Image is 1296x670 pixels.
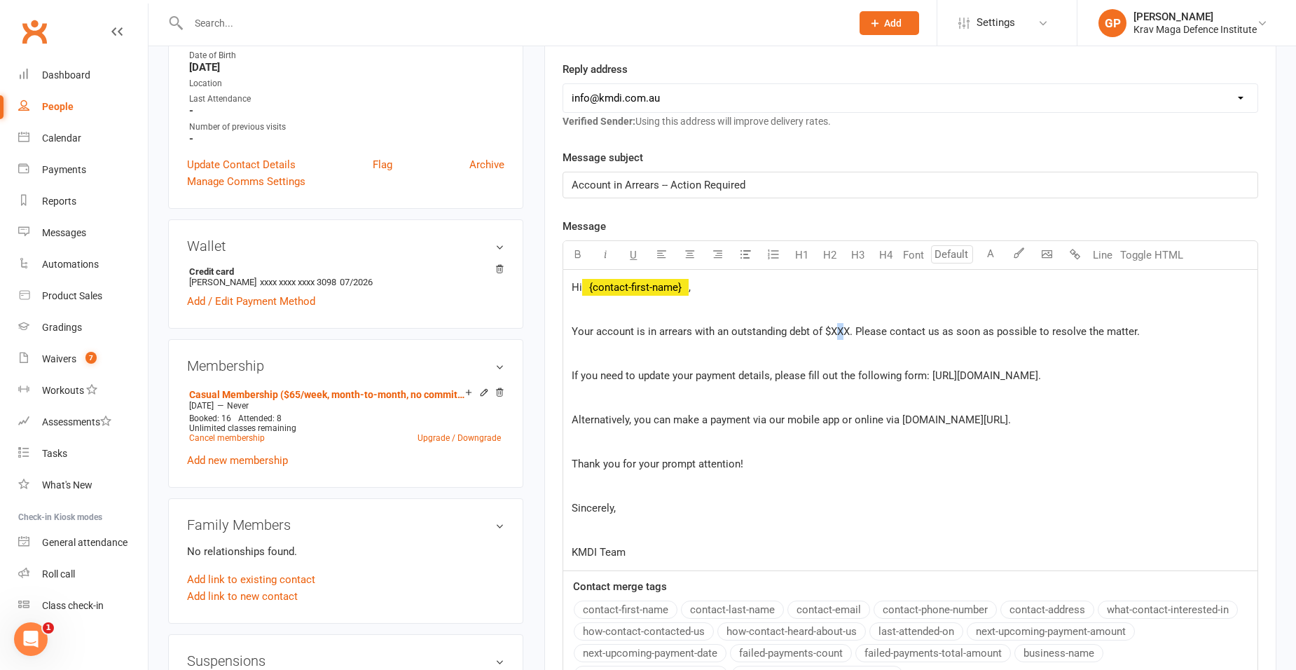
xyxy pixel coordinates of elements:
[187,264,504,289] li: [PERSON_NAME]
[572,413,1011,426] span: Alternatively, you can make a payment via our mobile app or online via [DOMAIN_NAME][URL].
[186,400,504,411] div: —
[43,622,54,634] span: 1
[187,293,315,310] a: Add / Edit Payment Method
[574,644,726,662] button: next-upcoming-payment-date
[563,116,635,127] strong: Verified Sender:
[572,546,626,559] span: KMDI Team
[815,241,843,269] button: H2
[42,537,127,548] div: General attendance
[18,154,148,186] a: Payments
[1000,601,1094,619] button: contact-address
[189,413,231,423] span: Booked: 16
[18,559,148,590] a: Roll call
[717,622,866,641] button: how-contact-heard-about-us
[42,600,104,611] div: Class check-in
[18,280,148,312] a: Product Sales
[187,653,504,669] h3: Suspensions
[977,7,1015,39] span: Settings
[42,196,76,207] div: Reports
[42,69,90,81] div: Dashboard
[469,156,504,173] a: Archive
[85,352,97,364] span: 7
[187,358,504,374] h3: Membership
[884,18,902,29] span: Add
[18,343,148,375] a: Waivers 7
[18,438,148,470] a: Tasks
[42,416,111,428] div: Assessments
[227,401,249,411] span: Never
[1098,9,1126,37] div: GP
[18,470,148,501] a: What's New
[189,121,504,134] div: Number of previous visits
[18,123,148,154] a: Calendar
[1098,601,1238,619] button: what-contact-interested-in
[1089,241,1117,269] button: Line
[189,77,504,90] div: Location
[42,448,67,459] div: Tasks
[14,622,48,656] iframe: Intercom live chat
[42,353,76,364] div: Waivers
[899,241,928,269] button: Font
[184,13,841,33] input: Search...
[977,241,1005,269] button: A
[18,249,148,280] a: Automations
[1014,644,1103,662] button: business-name
[189,401,214,411] span: [DATE]
[572,179,745,191] span: Account in Arrears -- Action Required
[42,132,81,144] div: Calendar
[689,281,691,294] span: ,
[189,61,504,74] strong: [DATE]
[572,369,1041,382] span: If you need to update your payment details, please fill out the following form: [URL][DOMAIN_NAME].
[238,413,282,423] span: Attended: 8
[18,406,148,438] a: Assessments
[563,149,643,166] label: Message subject
[871,241,899,269] button: H4
[189,423,296,433] span: Unlimited classes remaining
[18,375,148,406] a: Workouts
[681,601,784,619] button: contact-last-name
[189,104,504,117] strong: -
[42,290,102,301] div: Product Sales
[17,14,52,49] a: Clubworx
[787,601,870,619] button: contact-email
[187,238,504,254] h3: Wallet
[418,433,501,443] a: Upgrade / Downgrade
[931,245,973,264] input: Default
[18,312,148,343] a: Gradings
[42,101,74,112] div: People
[42,479,92,491] div: What's New
[187,517,504,533] h3: Family Members
[189,389,465,400] a: Casual Membership ($65/week, month-to-month, no commitment)
[187,543,504,560] p: No relationships found.
[18,91,148,123] a: People
[1117,241,1187,269] button: Toggle HTML
[189,433,265,443] a: Cancel membership
[563,61,628,78] label: Reply address
[42,164,86,175] div: Payments
[189,93,504,106] div: Last Attendance
[730,644,852,662] button: failed-payments-count
[572,502,616,514] span: Sincerely,
[843,241,871,269] button: H3
[373,156,392,173] a: Flag
[563,116,831,127] span: Using this address will improve delivery rates.
[189,49,504,62] div: Date of Birth
[1133,23,1257,36] div: Krav Maga Defence Institute
[187,173,305,190] a: Manage Comms Settings
[18,217,148,249] a: Messages
[340,277,373,287] span: 07/2026
[572,458,743,470] span: Thank you for your prompt attention!
[855,644,1011,662] button: failed-payments-total-amount
[967,622,1135,641] button: next-upcoming-payment-amount
[874,601,997,619] button: contact-phone-number
[189,266,497,277] strong: Credit card
[574,601,677,619] button: contact-first-name
[573,578,667,595] label: Contact merge tags
[630,249,637,261] span: U
[1133,11,1257,23] div: [PERSON_NAME]
[18,590,148,622] a: Class kiosk mode
[572,281,582,294] span: Hi
[619,241,647,269] button: U
[18,60,148,91] a: Dashboard
[574,622,714,641] button: how-contact-contacted-us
